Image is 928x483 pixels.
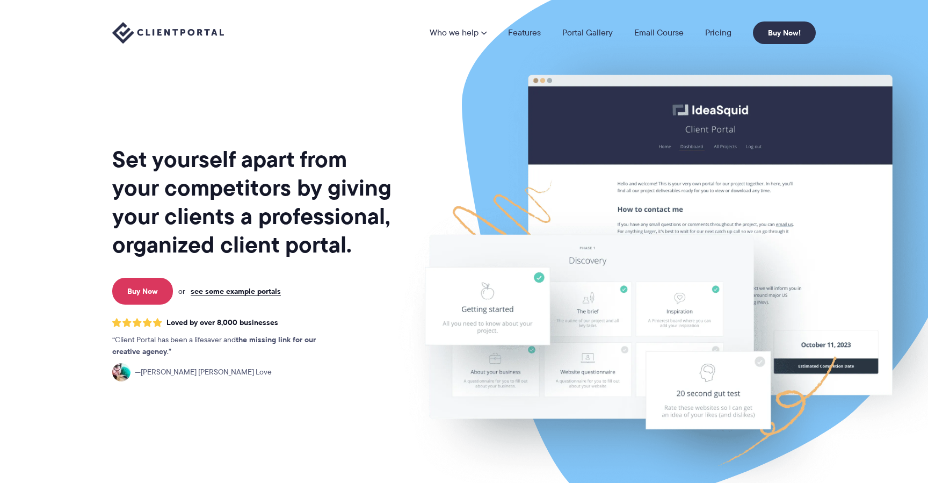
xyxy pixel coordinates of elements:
[135,366,272,378] span: [PERSON_NAME] [PERSON_NAME] Love
[112,334,338,358] p: Client Portal has been a lifesaver and .
[112,145,394,259] h1: Set yourself apart from your competitors by giving your clients a professional, organized client ...
[705,28,731,37] a: Pricing
[112,334,316,357] strong: the missing link for our creative agency
[112,278,173,305] a: Buy Now
[634,28,684,37] a: Email Course
[191,286,281,296] a: see some example portals
[753,21,816,44] a: Buy Now!
[430,28,487,37] a: Who we help
[562,28,613,37] a: Portal Gallery
[166,318,278,327] span: Loved by over 8,000 businesses
[508,28,541,37] a: Features
[178,286,185,296] span: or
